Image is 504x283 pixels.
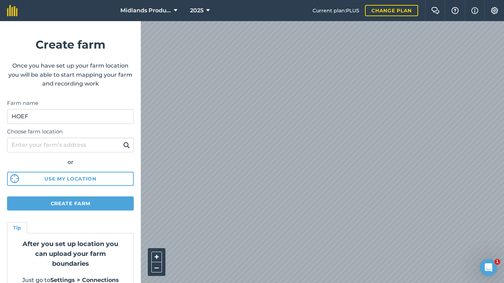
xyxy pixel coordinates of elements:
span: Current plan : PLUS [313,7,359,14]
label: Choose farm location [7,127,134,136]
button: Use my location [7,172,134,186]
iframe: Intercom live chat [480,259,497,276]
img: A cog icon [490,7,499,14]
img: svg+xml;base64,PHN2ZyB4bWxucz0iaHR0cDovL3d3dy53My5vcmcvMjAwMC9zdmciIHdpZHRoPSIxOSIgaGVpZ2h0PSIyNC... [123,141,130,149]
h4: Tip [13,224,21,232]
img: A question mark icon [451,7,459,14]
label: Farm name [7,99,134,107]
span: 1 [494,259,500,265]
p: Once you have set up your farm location you will be able to start mapping your farm and recording... [7,61,134,88]
input: Farm name [7,109,134,124]
span: Midlands Production [120,6,171,15]
div: or [7,158,134,167]
img: Two speech bubbles overlapping with the left bubble in the forefront [431,7,440,14]
img: svg+xml;base64,PHN2ZyB4bWxucz0iaHR0cDovL3d3dy53My5vcmcvMjAwMC9zdmciIHdpZHRoPSIxNyIgaGVpZ2h0PSIxNy... [471,6,478,15]
button: – [151,262,162,272]
a: Change plan [365,5,418,16]
button: Create farm [7,196,134,210]
h1: Create farm [7,36,134,54]
button: + [151,252,162,262]
img: fieldmargin Logo [7,5,18,16]
img: svg%3e [10,174,19,183]
input: Enter your farm’s address [7,138,134,152]
strong: After you set up location you can upload your farm boundaries [23,240,118,268]
span: 2025 [190,6,203,15]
